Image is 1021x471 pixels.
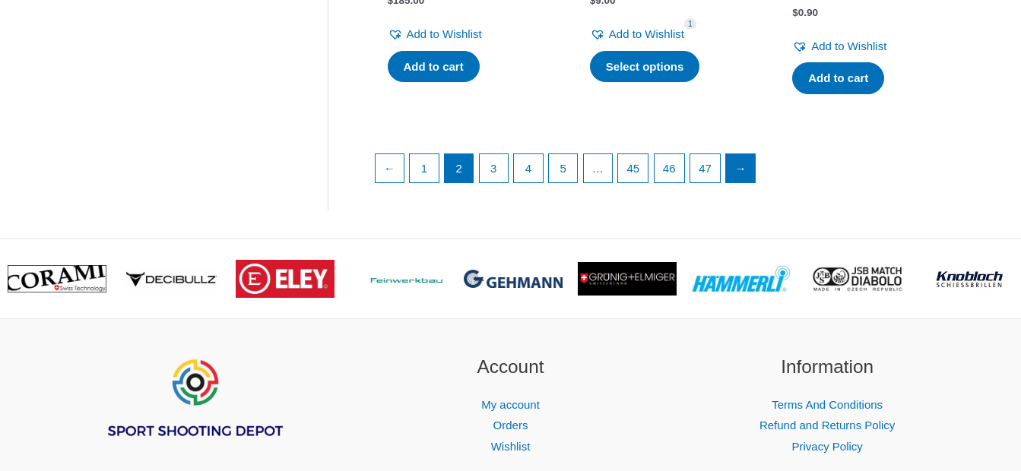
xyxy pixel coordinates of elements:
a: Terms And Conditions [772,398,883,411]
span: Add to Wishlist [407,27,482,40]
a: Page 45 [618,154,648,183]
span: Add to Wishlist [811,40,886,52]
a: Page 1 [410,154,439,183]
bdi: 0.90 [792,7,818,18]
a: My account [481,398,540,411]
a: Select options for “ISSF eyeshield” [590,51,700,83]
span: … [584,154,613,183]
span: Page 2 [445,154,474,183]
nav: Account [371,394,650,458]
h2: Account [371,353,650,381]
aside: Footer Widget 3 [688,353,967,457]
span: 1 [684,18,696,30]
span: $ [792,7,798,18]
nav: Product Pagination [374,153,966,191]
a: Privacy Policy [791,440,862,453]
aside: Footer Widget 2 [371,353,650,457]
a: Page 47 [690,154,720,183]
a: Page 3 [480,154,509,183]
a: Page 4 [514,154,543,183]
a: Refund and Returns Policy [759,419,895,431]
a: Add to cart: “TEC-HRO Stand X” [388,51,480,83]
nav: Information [688,394,967,458]
img: brand logo [236,260,335,299]
a: → [726,154,755,183]
h2: Information [688,353,967,381]
a: Add to Wishlist [388,24,482,45]
a: Add to cart: “FWB Buttplate Damper (#3.5.006.512)” [792,62,884,94]
a: Orders [493,419,528,431]
a: ← [376,154,404,183]
a: Add to Wishlist [792,36,886,57]
a: Wishlist [491,440,531,453]
a: Add to Wishlist [590,24,684,45]
a: Page 46 [655,154,684,183]
a: Page 5 [549,154,578,183]
span: Add to Wishlist [609,27,684,40]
